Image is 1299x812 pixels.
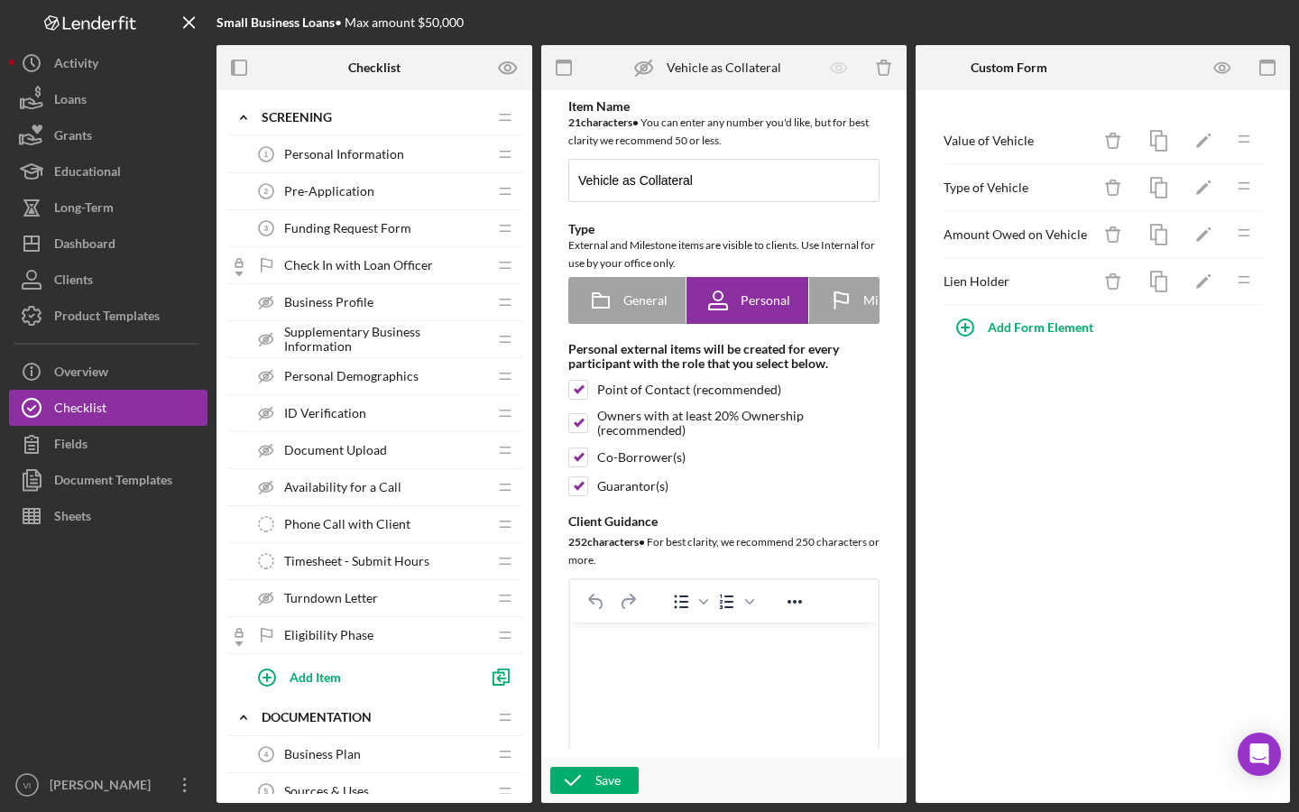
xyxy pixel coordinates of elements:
[54,226,115,266] div: Dashboard
[284,747,361,761] span: Business Plan
[568,114,880,150] div: You can enter any number you'd like, but for best clarity we recommend 50 or less.
[9,153,207,189] button: Educational
[568,535,645,549] b: 252 character s •
[264,224,269,233] tspan: 3
[45,767,162,807] div: [PERSON_NAME]
[9,462,207,498] button: Document Templates
[54,354,108,394] div: Overview
[54,262,93,302] div: Clients
[284,517,410,531] span: Phone Call with Client
[944,180,1091,195] div: Type of Vehicle
[264,150,269,159] tspan: 1
[284,295,373,309] span: Business Profile
[666,589,711,614] div: Bullet list
[9,189,207,226] button: Long-Term
[9,45,207,81] button: Activity
[284,628,373,642] span: Eligibility Phase
[597,383,781,397] div: Point of Contact (recommended)
[54,117,92,158] div: Grants
[944,134,1091,148] div: Value of Vehicle
[568,222,880,236] div: Type
[1238,733,1281,776] div: Open Intercom Messenger
[944,274,1091,289] div: Lien Holder
[779,589,810,614] button: Reveal or hide additional toolbar items
[284,184,374,198] span: Pre-Application
[54,498,91,539] div: Sheets
[568,115,639,129] b: 21 character s •
[284,591,378,605] span: Turndown Letter
[568,99,880,114] div: Item Name
[284,147,404,161] span: Personal Information
[568,342,880,371] div: Personal external items will be created for every participant with the role that you select below.
[284,221,411,235] span: Funding Request Form
[943,309,1111,346] button: Add Form Element
[9,767,207,803] button: VI[PERSON_NAME]
[597,409,880,438] div: Owners with at least 20% Ownership (recommended)
[284,443,387,457] span: Document Upload
[284,369,419,383] span: Personal Demographics
[568,533,880,569] div: For best clarity, we recommend 250 characters or more.
[284,480,401,494] span: Availability for a Call
[284,406,366,420] span: ID Verification
[54,426,88,466] div: Fields
[264,750,269,759] tspan: 4
[54,298,160,338] div: Product Templates
[284,554,429,568] span: Timesheet - Submit Hours
[863,293,919,308] span: Milestone
[284,325,487,354] span: Supplementary Business Information
[623,293,668,308] span: General
[262,710,487,724] div: Documentation
[216,14,335,30] b: Small Business Loans
[23,780,31,790] text: VI
[348,60,401,75] b: Checklist
[54,462,172,503] div: Document Templates
[54,45,98,86] div: Activity
[9,117,207,153] button: Grants
[9,298,207,334] button: Product Templates
[262,110,487,125] div: Screening
[9,426,207,462] button: Fields
[244,659,478,695] button: Add Item
[54,390,106,430] div: Checklist
[550,767,639,794] button: Save
[595,767,621,794] div: Save
[54,189,114,230] div: Long-Term
[9,226,207,262] button: Dashboard
[944,227,1091,242] div: Amount Owed on Vehicle
[9,354,207,390] button: Overview
[988,309,1093,346] div: Add Form Element
[9,262,207,298] button: Clients
[264,787,269,796] tspan: 5
[741,293,790,308] span: Personal
[9,498,207,534] button: Sheets
[597,479,668,494] div: Guarantor(s)
[9,81,207,117] button: Loans
[284,784,369,798] span: Sources & Uses
[971,60,1047,75] b: Custom Form
[568,514,880,529] div: Client Guidance
[597,450,686,465] div: Co-Borrower(s)
[264,187,269,196] tspan: 2
[290,660,341,694] div: Add Item
[284,258,433,272] span: Check In with Loan Officer
[54,153,121,194] div: Educational
[667,60,781,75] div: Vehicle as Collateral
[54,81,87,122] div: Loans
[9,390,207,426] button: Checklist
[581,589,612,614] button: Undo
[712,589,757,614] div: Numbered list
[568,236,880,272] div: External and Milestone items are visible to clients. Use Internal for use by your office only.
